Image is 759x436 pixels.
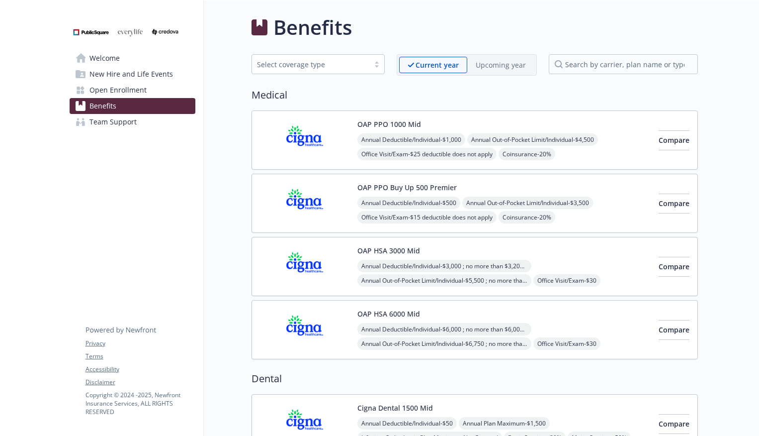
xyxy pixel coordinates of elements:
span: Annual Deductible/Individual - $6,000 ; no more than $6,000 per individual - within a family [357,323,531,335]
h1: Benefits [273,12,352,42]
span: Annual Out-of-Pocket Limit/Individual - $3,500 [462,197,593,209]
button: Compare [659,194,689,214]
span: Compare [659,419,689,429]
h2: Medical [252,88,698,103]
a: Terms [85,352,195,361]
a: Open Enrollment [70,82,195,98]
span: Annual Out-of-Pocket Limit/Individual - $5,500 ; no more than $5,500 per individual - within a fa... [357,274,531,287]
span: Benefits [89,98,116,114]
span: Annual Out-of-Pocket Limit/Individual - $4,500 [467,133,598,146]
button: OAP PPO 1000 Mid [357,119,421,129]
p: Copyright © 2024 - 2025 , Newfront Insurance Services, ALL RIGHTS RESERVED [85,391,195,416]
img: CIGNA carrier logo [260,245,349,288]
a: Privacy [85,339,195,348]
img: CIGNA carrier logo [260,119,349,161]
button: Compare [659,414,689,434]
span: Compare [659,199,689,208]
span: Office Visit/Exam - $15 deductible does not apply [357,211,497,223]
button: Compare [659,320,689,340]
span: Annual Deductible/Individual - $3,000 ; no more than $3,200 per individual - within a family [357,260,531,272]
div: Select coverage type [257,59,364,70]
span: New Hire and Life Events [89,66,173,82]
span: Compare [659,135,689,145]
span: Team Support [89,114,137,130]
span: Annual Deductible/Individual - $1,000 [357,133,465,146]
button: Cigna Dental 1500 Mid [357,403,433,413]
span: Office Visit/Exam - $30 [533,274,600,287]
img: CIGNA carrier logo [260,309,349,351]
button: OAP PPO Buy Up 500 Premier [357,182,457,193]
span: Annual Plan Maximum - $1,500 [459,417,550,430]
span: Open Enrollment [89,82,147,98]
span: Compare [659,262,689,271]
a: Benefits [70,98,195,114]
span: Annual Deductible/Individual - $500 [357,197,460,209]
span: Welcome [89,50,120,66]
button: Compare [659,257,689,277]
a: Accessibility [85,365,195,374]
span: Office Visit/Exam - $30 [533,337,600,350]
span: Annual Deductible/Individual - $50 [357,417,457,430]
span: Coinsurance - 20% [499,211,555,223]
a: Disclaimer [85,378,195,387]
span: Office Visit/Exam - $25 deductible does not apply [357,148,497,160]
h2: Dental [252,371,698,386]
input: search by carrier, plan name or type [549,54,698,74]
button: OAP HSA 6000 Mid [357,309,420,319]
a: New Hire and Life Events [70,66,195,82]
p: Current year [416,60,459,70]
a: Welcome [70,50,195,66]
span: Coinsurance - 20% [499,148,555,160]
p: Upcoming year [476,60,526,70]
img: CIGNA carrier logo [260,182,349,224]
button: Compare [659,130,689,150]
a: Team Support [70,114,195,130]
span: Annual Out-of-Pocket Limit/Individual - $6,750 ; no more than $6,750 per individual - within a fa... [357,337,531,350]
span: Compare [659,325,689,334]
button: OAP HSA 3000 Mid [357,245,420,256]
